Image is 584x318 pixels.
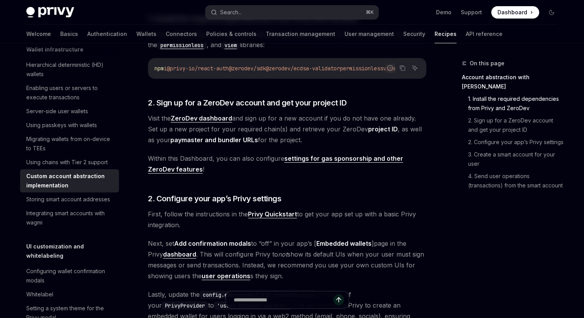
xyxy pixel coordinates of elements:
[266,25,335,43] a: Transaction management
[164,65,167,72] span: i
[26,60,114,79] div: Hierarchical deterministic (HD) wallets
[385,63,395,73] button: Report incorrect code
[468,148,564,170] a: 3. Create a smart account for your user
[26,209,114,227] div: Integrating smart accounts with wagmi
[26,107,88,116] div: Server-side user wallets
[26,172,114,190] div: Custom account abstraction implementation
[154,65,164,72] span: npm
[20,264,119,287] a: Configuring wallet confirmation modals
[340,65,383,72] span: permissionless
[26,158,108,167] div: Using chains with Tier 2 support
[205,5,379,19] button: Search...⌘K
[468,114,564,136] a: 2. Sign up for a ZeroDev account and get your project ID
[148,238,426,281] span: Next, set to “off” in your app’s [ ] page in the Privy . This will configure Privy to show its de...
[148,193,281,204] span: 2. Configure your app’s Privy settings
[20,206,119,230] a: Integrating smart accounts with wagmi
[20,169,119,192] a: Custom account abstraction implementation
[166,25,197,43] a: Connectors
[148,209,426,230] span: First, follow the instructions in the to get your app set up with a basic Privy integration.
[148,97,346,108] span: 2. Sign up for a ZeroDev account and get your project ID
[248,210,297,218] a: Privy Quickstart
[20,192,119,206] a: Storing smart account addresses
[366,9,374,15] span: ⌘ K
[163,250,196,258] a: dashboard
[468,170,564,192] a: 4. Send user operations (transactions) from the smart account
[545,6,558,19] button: Toggle dark mode
[333,294,344,305] button: Send message
[26,242,119,260] h5: UI customization and whitelabeling
[26,290,53,299] div: Whitelabel
[410,63,420,73] button: Ask AI
[26,121,97,130] div: Using passkeys with wallets
[171,114,232,122] a: ZeroDev dashboard
[468,93,564,114] a: 1. Install the required dependencies from Privy and ZeroDev
[20,287,119,301] a: Whitelabel
[435,25,457,43] a: Recipes
[20,58,119,81] a: Hierarchical deterministic (HD) wallets
[206,25,256,43] a: Policies & controls
[26,195,110,204] div: Storing smart account addresses
[26,7,74,18] img: dark logo
[174,240,251,247] strong: Add confirmation modals
[136,25,156,43] a: Wallets
[278,250,287,258] em: not
[148,113,426,145] span: Visit the and sign up for a new account if you do not have one already. Set up a new project for ...
[20,155,119,169] a: Using chains with Tier 2 support
[202,272,250,280] a: user operations
[461,9,482,16] a: Support
[470,59,504,68] span: On this page
[266,65,340,72] span: @zerodev/ecdsa-validator
[497,9,527,16] span: Dashboard
[167,65,229,72] span: @privy-io/react-auth
[220,8,242,17] div: Search...
[60,25,78,43] a: Basics
[462,71,564,93] a: Account abstraction with [PERSON_NAME]
[491,6,539,19] a: Dashboard
[229,65,266,72] span: @zerodev/sdk
[87,25,127,43] a: Authentication
[26,83,114,102] div: Enabling users or servers to execute transactions
[468,136,564,148] a: 2. Configure your app’s Privy settings
[26,267,114,285] div: Configuring wallet confirmation modals
[383,65,396,72] span: viem
[170,136,258,144] strong: paymaster and bundler URLs
[345,25,394,43] a: User management
[403,25,425,43] a: Security
[26,25,51,43] a: Welcome
[20,132,119,155] a: Migrating wallets from on-device to TEEs
[436,9,452,16] a: Demo
[397,63,407,73] button: Copy the contents from the code block
[466,25,503,43] a: API reference
[20,81,119,104] a: Enabling users or servers to execute transactions
[157,41,207,49] a: permissionless
[368,125,398,133] strong: project ID
[316,240,372,247] strong: Embedded wallets
[20,118,119,132] a: Using passkeys with wallets
[148,153,426,175] span: Within this Dashboard, you can also configure !
[26,134,114,153] div: Migrating wallets from on-device to TEEs
[20,104,119,118] a: Server-side user wallets
[221,41,240,49] a: viem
